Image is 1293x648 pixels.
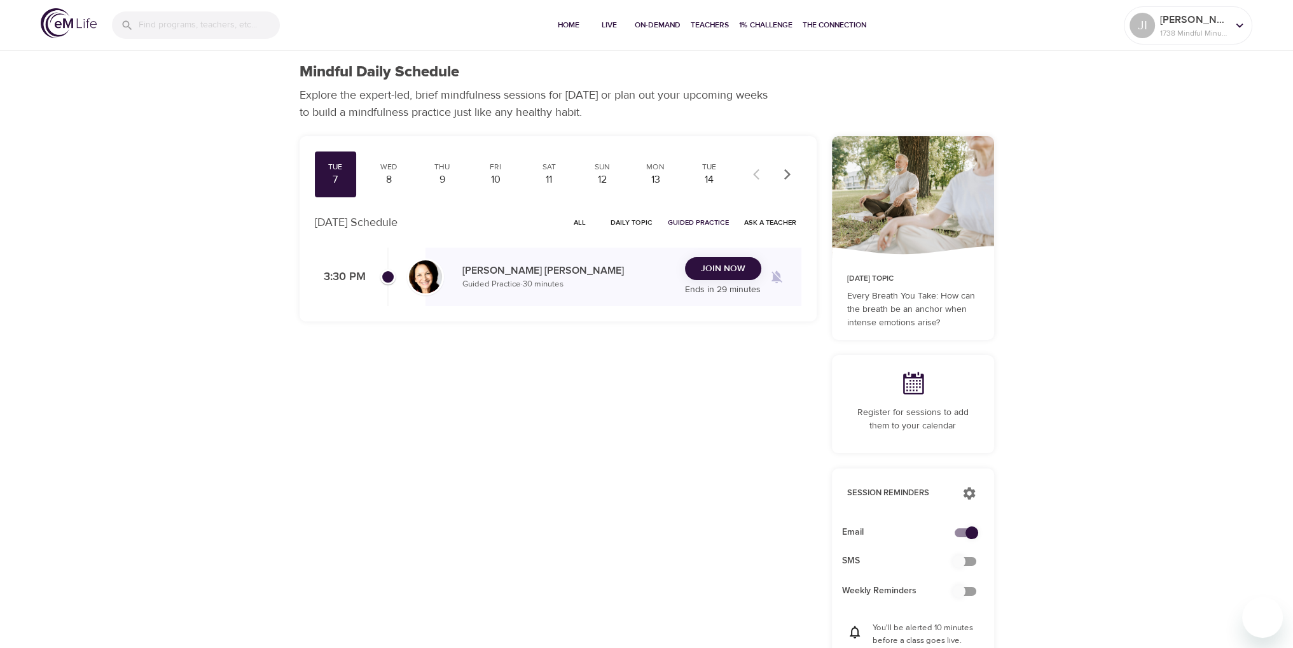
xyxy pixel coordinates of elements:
[873,622,979,647] p: You'll be alerted 10 minutes before a class goes live.
[409,260,442,293] img: Laurie_Weisman-min.jpg
[300,87,777,121] p: Explore the expert-led, brief mindfulness sessions for [DATE] or plan out your upcoming weeks to ...
[847,273,979,285] p: [DATE] Topic
[373,162,404,173] div: Wed
[462,263,675,278] p: [PERSON_NAME] [PERSON_NAME]
[315,269,366,286] p: 3:30 PM
[605,213,658,232] button: Daily Topic
[842,526,964,539] span: Email
[533,162,565,173] div: Sat
[803,18,866,32] span: The Connection
[693,162,725,173] div: Tue
[315,214,398,231] p: [DATE] Schedule
[761,262,792,292] span: Remind me when a class goes live every Tuesday at 3:30 PM
[847,406,979,433] p: Register for sessions to add them to your calendar
[320,162,352,173] div: Tue
[611,216,653,229] span: Daily Topic
[426,173,458,187] div: 9
[426,162,458,173] div: Thu
[635,18,681,32] span: On-Demand
[1242,597,1283,638] iframe: Button to launch messaging window
[1130,13,1155,38] div: JI
[847,487,950,500] p: Session Reminders
[565,216,595,229] span: All
[480,162,511,173] div: Fri
[739,18,792,32] span: 1% Challenge
[320,173,352,187] div: 7
[685,257,761,281] button: Join Now
[640,173,672,187] div: 13
[300,63,459,81] h1: Mindful Daily Schedule
[553,18,584,32] span: Home
[41,8,97,38] img: logo
[480,173,511,187] div: 10
[693,173,725,187] div: 14
[462,278,675,291] p: Guided Practice · 30 minutes
[139,11,280,39] input: Find programs, teachers, etc...
[691,18,729,32] span: Teachers
[685,283,761,297] p: Ends in 29 minutes
[663,213,734,232] button: Guided Practice
[847,290,979,330] p: Every Breath You Take: How can the breath be an anchor when intense emotions arise?
[640,162,672,173] div: Mon
[586,162,618,173] div: Sun
[533,173,565,187] div: 11
[1160,12,1227,27] p: [PERSON_NAME]
[739,213,801,232] button: Ask a Teacher
[586,173,618,187] div: 12
[701,261,745,277] span: Join Now
[1160,27,1227,39] p: 1738 Mindful Minutes
[842,584,964,598] span: Weekly Reminders
[560,213,600,232] button: All
[842,554,964,568] span: SMS
[668,216,729,229] span: Guided Practice
[594,18,625,32] span: Live
[373,173,404,187] div: 8
[744,216,796,229] span: Ask a Teacher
